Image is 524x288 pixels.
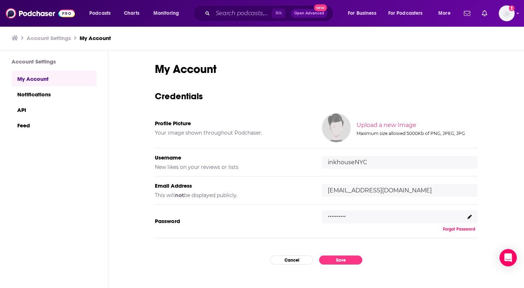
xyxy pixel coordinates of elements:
button: open menu [343,8,385,19]
a: Show notifications dropdown [479,7,490,19]
h5: Your image shown throughout Podchaser. [155,130,310,136]
span: Logged in as inkhouseNYC [499,5,515,21]
button: open menu [84,8,120,19]
span: For Podcasters [388,8,423,18]
h5: This will be displayed publicly. [155,192,310,198]
h3: Account Settings [12,58,97,65]
span: New [314,4,327,11]
img: User Profile [499,5,515,21]
h3: Credentials [155,91,478,102]
div: Open Intercom Messenger [500,249,517,266]
h5: Profile Picture [155,120,310,127]
a: Show notifications dropdown [461,7,473,19]
button: Save [319,256,362,265]
a: Charts [119,8,144,19]
button: Forgot Password [441,226,478,232]
input: username [322,156,478,169]
button: open menu [148,8,188,19]
span: More [438,8,451,18]
h5: Username [155,154,310,161]
a: Account Settings [27,35,71,42]
a: Notifications [12,86,97,102]
h5: New likes on your reviews or lists [155,164,310,170]
a: Feed [12,117,97,133]
a: My Account [12,71,97,86]
span: Open Advanced [294,12,324,15]
svg: Add a profile image [509,5,515,11]
span: ⌘ K [272,9,285,18]
h5: Email Address [155,182,310,189]
a: My Account [80,35,111,42]
h1: My Account [155,62,478,76]
a: API [12,102,97,117]
button: Show profile menu [499,5,515,21]
button: Open AdvancedNew [291,9,327,18]
span: For Business [348,8,376,18]
h5: Password [155,218,310,224]
button: open menu [384,8,433,19]
span: Charts [124,8,139,18]
img: Your profile image [322,113,351,142]
div: Search podcasts, credits, & more... [200,5,340,22]
input: Search podcasts, credits, & more... [213,8,272,19]
input: email [322,184,478,197]
p: .......... [328,209,346,219]
div: Maximum size allowed 5000Kb of PNG, JPEG, JPG [357,131,476,136]
span: Podcasts [89,8,111,18]
b: not [175,192,184,198]
button: open menu [433,8,460,19]
button: Cancel [270,256,313,265]
span: Monitoring [153,8,179,18]
img: Podchaser - Follow, Share and Rate Podcasts [6,6,75,20]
